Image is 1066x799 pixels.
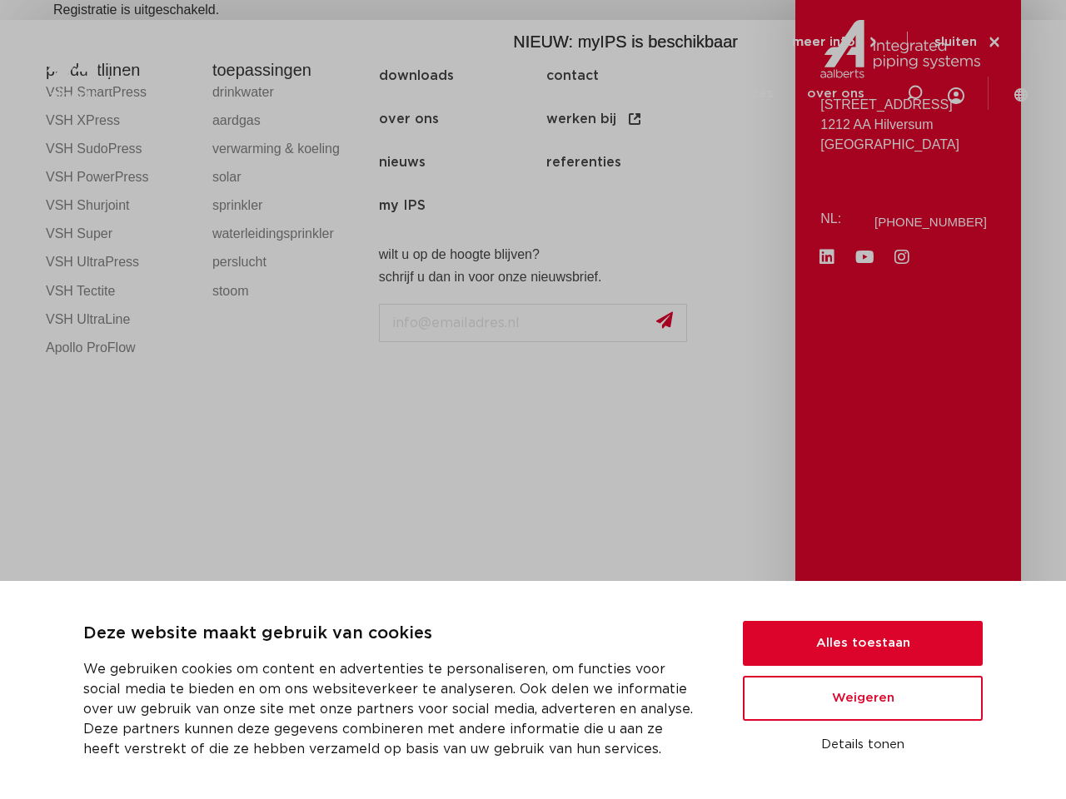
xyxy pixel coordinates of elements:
[212,135,362,163] a: verwarming & koeling
[379,184,546,227] a: my IPS
[212,248,362,276] a: perslucht
[212,220,362,248] a: waterleidingsprinkler
[496,62,583,126] a: toepassingen
[656,311,673,329] img: send.svg
[212,277,362,305] a: stoom
[46,277,196,305] a: VSH Tectite
[83,621,703,646] p: Deze website maakt gebruik van cookies
[513,32,738,51] span: NIEUW: myIPS is beschikbaar
[308,62,376,126] a: producten
[379,141,546,184] a: nieuws
[46,163,196,191] a: VSH PowerPress
[874,216,987,228] a: [PHONE_NUMBER]
[46,191,196,220] a: VSH Shurjoint
[46,334,196,362] a: Apollo ProFlow
[46,248,196,276] a: VSH UltraPress
[409,62,462,126] a: markten
[46,305,196,334] a: VSH UltraLine
[379,304,687,342] input: info@emailadres.nl
[379,247,540,261] strong: wilt u op de hoogte blijven?
[308,62,864,126] nav: Menu
[820,209,847,229] p: NL:
[792,35,880,50] a: meer info
[46,135,196,163] a: VSH SudoPress
[743,731,983,759] button: Details tonen
[83,659,703,759] p: We gebruiken cookies om content en advertenties te personaliseren, om functies voor social media ...
[743,676,983,721] button: Weigeren
[212,163,362,191] a: solar
[807,62,864,126] a: over ons
[212,191,362,220] a: sprinkler
[46,220,196,248] a: VSH Super
[546,141,714,184] a: referenties
[792,36,855,48] span: meer info
[379,270,602,284] strong: schrijf u dan in voor onze nieuwsbrief.
[720,62,774,126] a: services
[934,35,1002,50] a: sluiten
[616,62,687,126] a: downloads
[379,54,788,227] nav: Menu
[934,36,977,48] span: sluiten
[743,621,983,666] button: Alles toestaan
